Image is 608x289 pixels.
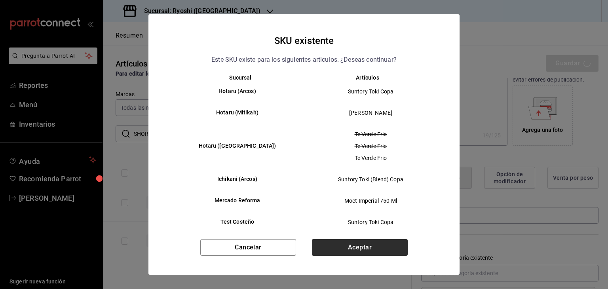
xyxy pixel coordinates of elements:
[211,55,397,65] p: Este SKU existe para los siguientes articulos. ¿Deseas continuar?
[177,87,298,96] h6: Hotaru (Arcos)
[164,74,304,81] th: Sucursal
[311,154,431,162] span: Te Verde Frio
[177,108,298,117] h6: Hotaru (Mitikah)
[311,142,431,150] span: Te Verde Frio
[311,218,431,226] span: Suntory Toki Copa
[274,33,334,48] h4: SKU existente
[177,196,298,205] h6: Mercado Reforma
[177,175,298,184] h6: Ichikani (Arcos)
[311,197,431,205] span: Moet Imperial 750 Ml
[311,109,431,117] span: [PERSON_NAME]
[177,142,298,150] h6: Hotaru ([GEOGRAPHIC_DATA])
[177,218,298,226] h6: Test Costeño
[311,130,431,138] span: Te Verde Frio
[311,175,431,183] span: Suntory Toki (Blend) Copa
[304,74,444,81] th: Artículos
[200,239,296,256] button: Cancelar
[311,87,431,95] span: Suntory Toki Copa
[312,239,408,256] button: Aceptar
